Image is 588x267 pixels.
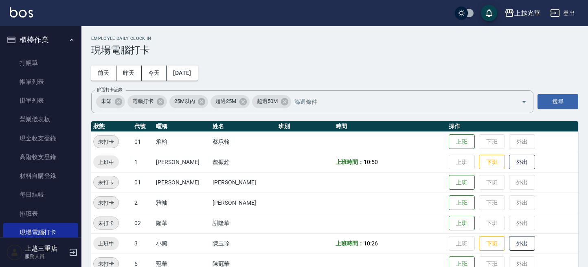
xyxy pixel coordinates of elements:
th: 時間 [333,121,447,132]
h3: 現場電腦打卡 [91,44,578,56]
th: 操作 [447,121,578,132]
td: [PERSON_NAME] [211,172,276,193]
a: 現金收支登錄 [3,129,78,148]
td: 小黑 [154,233,211,254]
td: [PERSON_NAME] [211,193,276,213]
span: 10:26 [364,240,378,247]
button: 上班 [449,175,475,190]
a: 每日結帳 [3,185,78,204]
td: 3 [132,233,154,254]
td: 陳玉珍 [211,233,276,254]
button: 外出 [509,236,535,251]
td: [PERSON_NAME] [154,152,211,172]
a: 材料自購登錄 [3,166,78,185]
a: 打帳單 [3,54,78,72]
button: 上班 [449,216,475,231]
p: 服務人員 [25,253,66,260]
a: 排班表 [3,204,78,223]
div: 未知 [96,95,125,108]
span: 電腦打卡 [127,97,158,105]
button: 櫃檯作業 [3,29,78,50]
img: Logo [10,7,33,18]
button: 搜尋 [538,94,578,109]
td: 2 [132,193,154,213]
td: 承翰 [154,131,211,152]
span: 未打卡 [94,178,118,187]
span: 10:50 [364,159,378,165]
b: 上班時間： [336,159,364,165]
td: 1 [132,152,154,172]
span: 未知 [96,97,116,105]
td: [PERSON_NAME] [154,172,211,193]
input: 篩選條件 [292,94,507,109]
div: 電腦打卡 [127,95,167,108]
span: 上班中 [93,158,119,166]
button: 昨天 [116,66,142,81]
div: 上越光華 [514,8,540,18]
button: save [481,5,497,21]
button: 今天 [142,66,167,81]
span: 超過50M [252,97,283,105]
h2: Employee Daily Clock In [91,36,578,41]
td: 隆華 [154,213,211,233]
td: 謝隆華 [211,213,276,233]
th: 班別 [276,121,333,132]
button: [DATE] [167,66,197,81]
h5: 上越三重店 [25,245,66,253]
th: 代號 [132,121,154,132]
th: 狀態 [91,121,132,132]
td: 01 [132,172,154,193]
img: Person [7,244,23,260]
button: 上越光華 [501,5,544,22]
span: 未打卡 [94,219,118,228]
div: 25M以內 [169,95,208,108]
button: 下班 [479,236,505,251]
button: 下班 [479,155,505,170]
button: 前天 [91,66,116,81]
button: 登出 [547,6,578,21]
td: 雅袖 [154,193,211,213]
span: 25M以內 [169,97,200,105]
a: 帳單列表 [3,72,78,91]
button: 上班 [449,134,475,149]
span: 超過25M [211,97,241,105]
div: 超過25M [211,95,250,108]
button: Open [518,95,531,108]
div: 超過50M [252,95,291,108]
a: 高階收支登錄 [3,148,78,166]
span: 未打卡 [94,199,118,207]
td: 詹振銓 [211,152,276,172]
td: 蔡承翰 [211,131,276,152]
b: 上班時間： [336,240,364,247]
label: 篩選打卡記錄 [97,87,123,93]
a: 現場電腦打卡 [3,223,78,242]
button: 外出 [509,155,535,170]
a: 掛單列表 [3,91,78,110]
td: 02 [132,213,154,233]
span: 未打卡 [94,138,118,146]
span: 上班中 [93,239,119,248]
button: 上班 [449,195,475,210]
th: 姓名 [211,121,276,132]
td: 01 [132,131,154,152]
a: 營業儀表板 [3,110,78,129]
th: 暱稱 [154,121,211,132]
